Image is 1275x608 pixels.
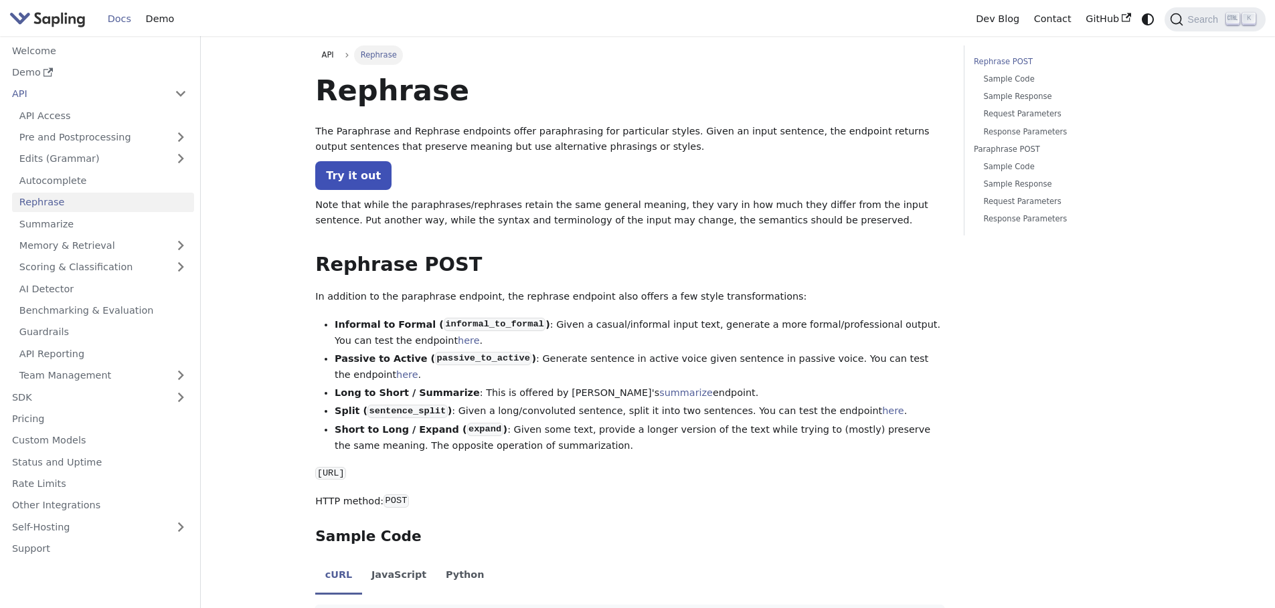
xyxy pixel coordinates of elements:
code: passive_to_active [435,352,531,365]
img: Sapling.ai [9,9,86,29]
a: Edits (Grammar) [12,149,194,169]
a: Response Parameters [983,126,1151,138]
a: SDK [5,387,167,407]
a: Request Parameters [983,195,1151,208]
h2: Rephrase POST [315,253,944,277]
a: Rate Limits [5,474,194,494]
strong: Split ( ) [335,405,452,416]
a: here [396,369,418,380]
code: sentence_split [367,405,448,418]
span: API [322,50,334,60]
a: Team Management [12,366,194,385]
a: API [315,45,340,64]
code: [URL] [315,467,346,480]
a: Paraphrase POST [974,143,1155,156]
a: Demo [5,63,194,82]
a: Pricing [5,409,194,429]
a: Other Integrations [5,496,194,515]
kbd: K [1242,13,1256,25]
a: Contact [1027,9,1079,29]
li: : Generate sentence in active voice given sentence in passive voice. You can test the endpoint . [335,351,944,383]
li: Python [436,558,494,595]
a: Memory & Retrieval [12,236,194,256]
a: Sapling.ai [9,9,90,29]
a: Pre and Postprocessing [12,128,194,147]
a: Self-Hosting [5,517,194,536]
a: Scoring & Classification [12,258,194,277]
a: Benchmarking & Evaluation [12,301,194,320]
button: Expand sidebar category 'SDK' [167,387,194,407]
li: : Given a long/convoluted sentence, split it into two sentences. You can test the endpoint . [335,403,944,419]
p: HTTP method: [315,494,944,510]
a: here [458,335,479,346]
a: GitHub [1078,9,1138,29]
li: cURL [315,558,361,595]
a: Support [5,539,194,559]
code: informal_to_formal [444,318,545,331]
a: AI Detector [12,279,194,298]
button: Collapse sidebar category 'API' [167,84,194,104]
li: : Given some text, provide a longer version of the text while trying to (mostly) preserve the sam... [335,422,944,454]
strong: Short to Long / Expand ( ) [335,424,507,435]
a: summarize [659,387,713,398]
a: Custom Models [5,431,194,450]
span: Search [1183,14,1226,25]
p: In addition to the paraphrase endpoint, the rephrase endpoint also offers a few style transformat... [315,289,944,305]
nav: Breadcrumbs [315,45,944,64]
strong: Informal to Formal ( ) [335,319,550,330]
a: Rephrase POST [974,56,1155,68]
strong: Long to Short / Summarize [335,387,480,398]
button: Switch between dark and light mode (currently system mode) [1138,9,1158,29]
span: Rephrase [354,45,402,64]
code: POST [384,494,409,508]
a: Try it out [315,161,392,190]
h3: Sample Code [315,528,944,546]
a: Sample Response [983,178,1151,191]
a: Sample Code [983,73,1151,86]
a: API Access [12,106,194,125]
a: Sample Code [983,161,1151,173]
li: JavaScript [362,558,436,595]
p: The Paraphrase and Rephrase endpoints offer paraphrasing for particular styles. Given an input se... [315,124,944,156]
a: Summarize [12,214,194,233]
button: Search (Ctrl+K) [1165,7,1265,31]
a: API [5,84,167,104]
a: API Reporting [12,344,194,363]
li: : This is offered by [PERSON_NAME]'s endpoint. [335,385,944,401]
h1: Rephrase [315,72,944,108]
p: Note that while the paraphrases/rephrases retain the same general meaning, they vary in how much ... [315,197,944,229]
a: Guardrails [12,322,194,342]
a: Demo [139,9,181,29]
a: Response Parameters [983,213,1151,225]
a: Rephrase [12,193,194,212]
a: Request Parameters [983,108,1151,120]
a: Welcome [5,41,194,60]
code: expand [467,423,503,436]
a: Status and Uptime [5,452,194,472]
strong: Passive to Active ( ) [335,353,536,364]
a: Dev Blog [968,9,1026,29]
a: Sample Response [983,90,1151,103]
li: : Given a casual/informal input text, generate a more formal/professional output. You can test th... [335,317,944,349]
a: here [882,405,904,416]
a: Autocomplete [12,171,194,190]
a: Docs [100,9,139,29]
